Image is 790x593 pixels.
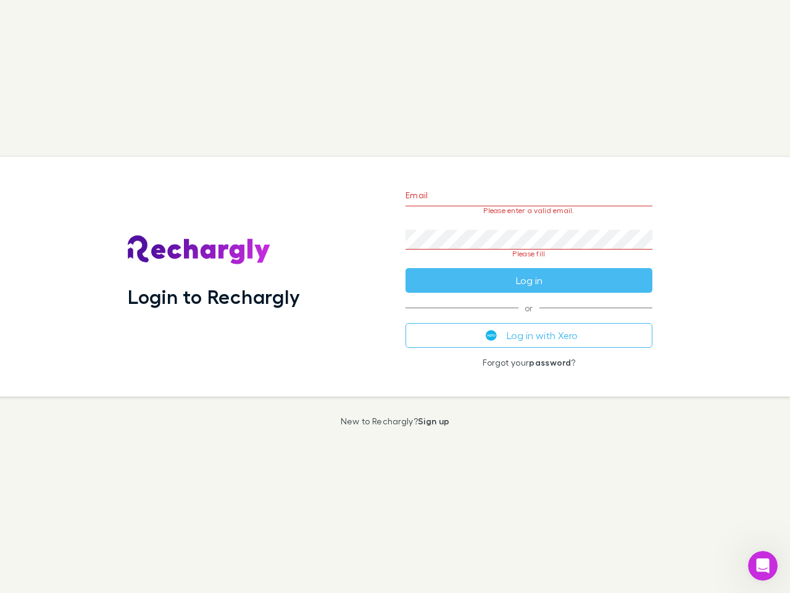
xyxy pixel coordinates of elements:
[405,250,652,258] p: Please fill
[748,551,778,581] iframe: Intercom live chat
[128,285,300,308] h1: Login to Rechargly
[405,206,652,215] p: Please enter a valid email.
[405,358,652,368] p: Forgot your ?
[418,416,449,426] a: Sign up
[128,235,271,265] img: Rechargly's Logo
[486,330,497,341] img: Xero's logo
[529,357,571,368] a: password
[405,308,652,308] span: or
[341,416,450,426] p: New to Rechargly?
[405,268,652,293] button: Log in
[405,323,652,348] button: Log in with Xero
